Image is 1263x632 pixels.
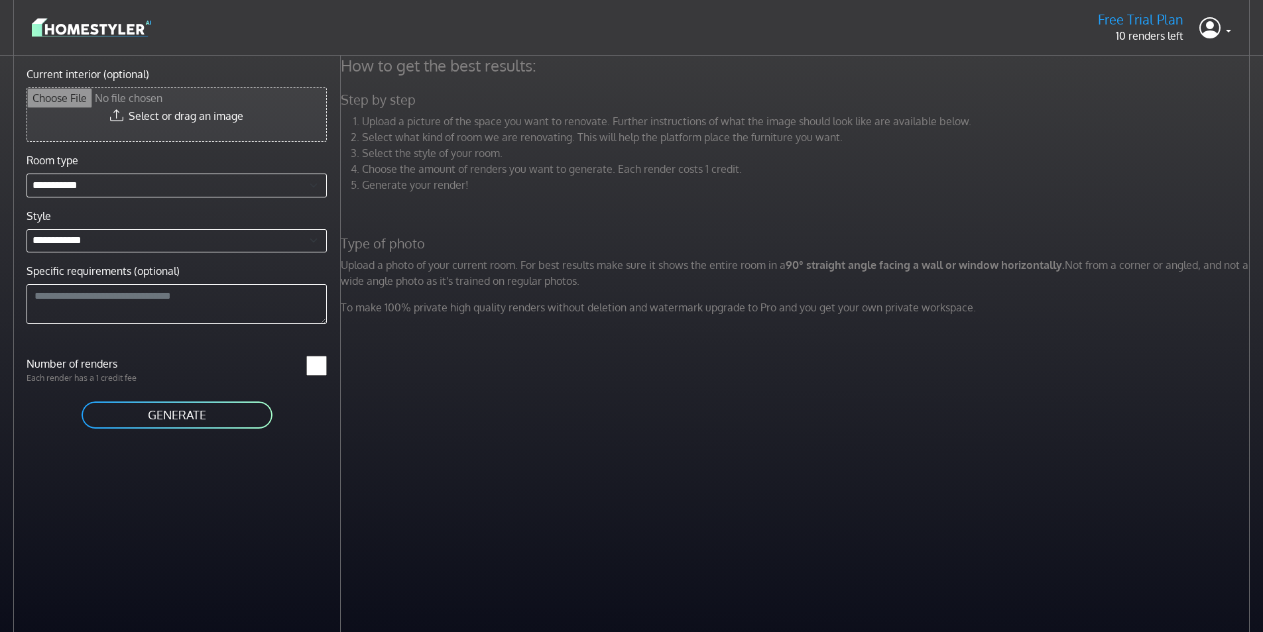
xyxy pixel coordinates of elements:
[362,129,1253,145] li: Select what kind of room we are renovating. This will help the platform place the furniture you w...
[333,299,1261,315] p: To make 100% private high quality renders without deletion and watermark upgrade to Pro and you g...
[27,263,180,279] label: Specific requirements (optional)
[27,208,51,224] label: Style
[80,400,274,430] button: GENERATE
[333,91,1261,108] h5: Step by step
[27,66,149,82] label: Current interior (optional)
[19,372,177,384] p: Each render has a 1 credit fee
[362,161,1253,177] li: Choose the amount of renders you want to generate. Each render costs 1 credit.
[333,235,1261,252] h5: Type of photo
[19,356,177,372] label: Number of renders
[27,152,78,168] label: Room type
[362,145,1253,161] li: Select the style of your room.
[32,16,151,39] img: logo-3de290ba35641baa71223ecac5eacb59cb85b4c7fdf211dc9aaecaaee71ea2f8.svg
[333,56,1261,76] h4: How to get the best results:
[362,113,1253,129] li: Upload a picture of the space you want to renovate. Further instructions of what the image should...
[786,258,1065,272] strong: 90° straight angle facing a wall or window horizontally.
[333,257,1261,289] p: Upload a photo of your current room. For best results make sure it shows the entire room in a Not...
[1098,28,1183,44] p: 10 renders left
[1098,11,1183,28] h5: Free Trial Plan
[362,177,1253,193] li: Generate your render!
